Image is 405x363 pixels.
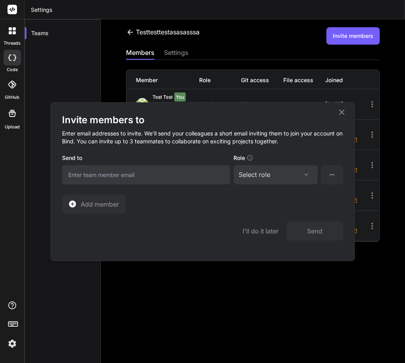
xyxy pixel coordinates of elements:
h4: Enter email addresses to invite. We’ll send your colleagues a short email inviting them to join y... [62,126,343,153]
div: Select role [239,170,313,179]
label: Role [234,154,253,165]
input: Enter team member email [62,165,230,184]
span: Add member [81,199,119,209]
button: I'll do it later [243,226,279,236]
div: Select role [239,170,270,179]
button: Send [286,222,343,241]
label: Send to [62,154,82,165]
button: Add member [62,195,125,214]
h2: Invite members to [62,114,343,126]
